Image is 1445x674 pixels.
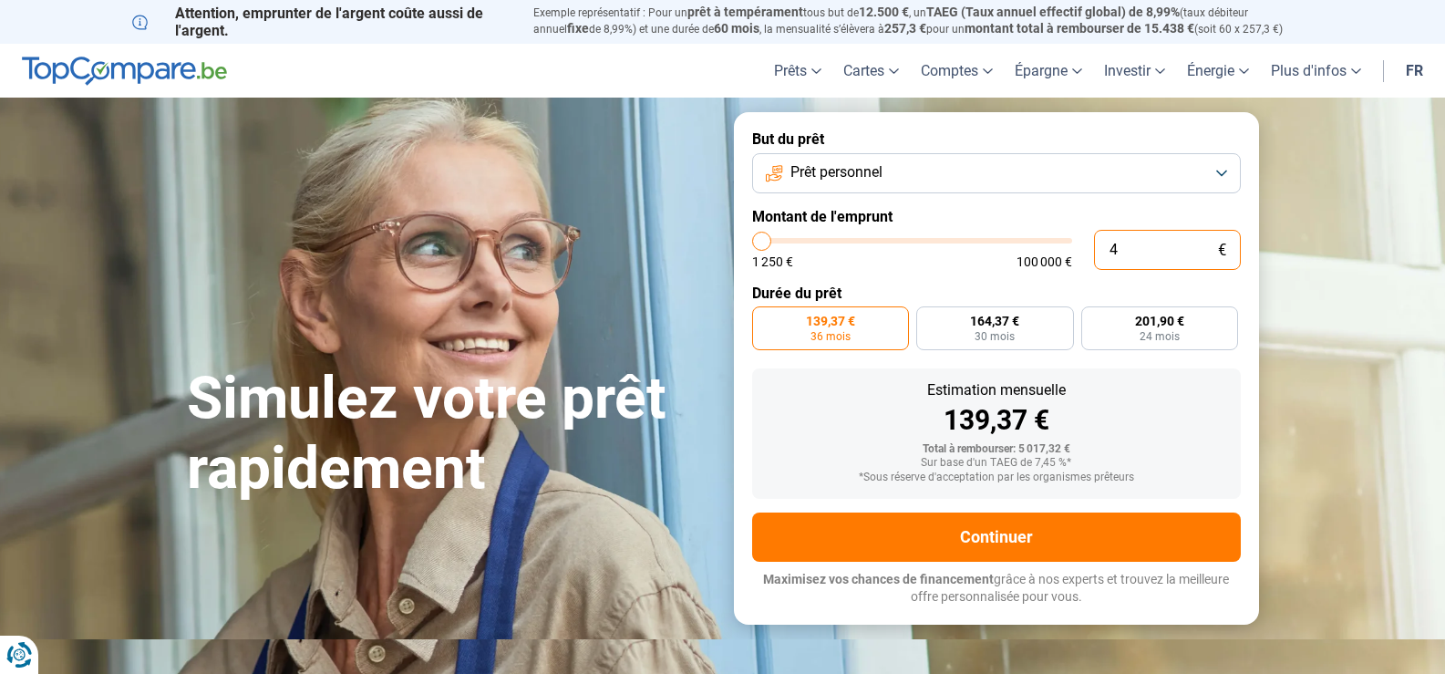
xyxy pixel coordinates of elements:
span: prêt à tempérament [687,5,803,19]
p: grâce à nos experts et trouvez la meilleure offre personnalisée pour vous. [752,571,1241,607]
h1: Simulez votre prêt rapidement [187,364,712,504]
a: fr [1395,44,1434,98]
span: 201,90 € [1135,315,1184,327]
button: Continuer [752,513,1241,562]
img: TopCompare [22,57,227,86]
span: TAEG (Taux annuel effectif global) de 8,99% [926,5,1180,19]
span: 12.500 € [859,5,909,19]
a: Plus d'infos [1260,44,1372,98]
div: Total à rembourser: 5 017,32 € [767,443,1226,456]
span: 1 250 € [752,255,793,268]
span: 36 mois [810,331,851,342]
label: Durée du prêt [752,285,1241,302]
label: Montant de l'emprunt [752,208,1241,225]
p: Attention, emprunter de l'argent coûte aussi de l'argent. [132,5,511,39]
div: *Sous réserve d'acceptation par les organismes prêteurs [767,472,1226,484]
span: 164,37 € [970,315,1019,327]
button: Prêt personnel [752,153,1241,193]
span: Maximisez vos chances de financement [763,572,994,586]
a: Prêts [763,44,832,98]
span: fixe [567,21,589,36]
a: Épargne [1004,44,1093,98]
a: Cartes [832,44,910,98]
div: Sur base d'un TAEG de 7,45 %* [767,457,1226,470]
label: But du prêt [752,130,1241,148]
span: 100 000 € [1017,255,1072,268]
span: 60 mois [714,21,759,36]
span: 30 mois [975,331,1015,342]
a: Énergie [1176,44,1260,98]
span: Prêt personnel [790,162,882,182]
span: 139,37 € [806,315,855,327]
span: montant total à rembourser de 15.438 € [965,21,1194,36]
div: 139,37 € [767,407,1226,434]
a: Investir [1093,44,1176,98]
p: Exemple représentatif : Pour un tous but de , un (taux débiteur annuel de 8,99%) et une durée de ... [533,5,1314,37]
div: Estimation mensuelle [767,383,1226,398]
span: € [1218,243,1226,258]
a: Comptes [910,44,1004,98]
span: 24 mois [1140,331,1180,342]
span: 257,3 € [884,21,926,36]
